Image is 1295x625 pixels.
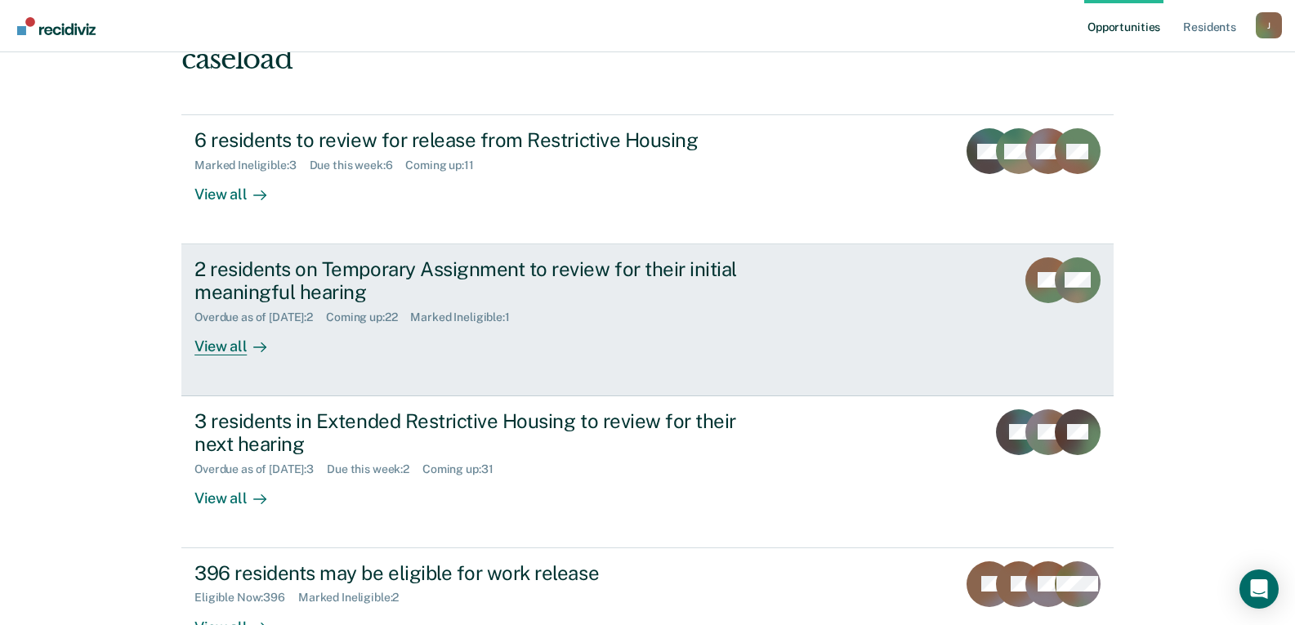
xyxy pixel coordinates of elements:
[1256,12,1282,38] div: J
[1239,569,1279,609] div: Open Intercom Messenger
[194,128,768,152] div: 6 residents to review for release from Restrictive Housing
[310,158,406,172] div: Due this week : 6
[298,591,412,605] div: Marked Ineligible : 2
[181,9,927,76] div: Hi. We’ve found some outstanding items across 1 caseload
[194,409,768,457] div: 3 residents in Extended Restrictive Housing to review for their next hearing
[194,172,286,204] div: View all
[194,591,298,605] div: Eligible Now : 396
[194,158,309,172] div: Marked Ineligible : 3
[1256,12,1282,38] button: Profile dropdown button
[181,244,1114,396] a: 2 residents on Temporary Assignment to review for their initial meaningful hearingOverdue as of [...
[326,310,410,324] div: Coming up : 22
[181,396,1114,548] a: 3 residents in Extended Restrictive Housing to review for their next hearingOverdue as of [DATE]:...
[194,257,768,305] div: 2 residents on Temporary Assignment to review for their initial meaningful hearing
[194,476,286,508] div: View all
[422,462,506,476] div: Coming up : 31
[194,324,286,356] div: View all
[181,114,1114,243] a: 6 residents to review for release from Restrictive HousingMarked Ineligible:3Due this week:6Comin...
[410,310,522,324] div: Marked Ineligible : 1
[194,310,326,324] div: Overdue as of [DATE] : 2
[194,561,768,585] div: 396 residents may be eligible for work release
[194,462,327,476] div: Overdue as of [DATE] : 3
[327,462,422,476] div: Due this week : 2
[17,17,96,35] img: Recidiviz
[405,158,486,172] div: Coming up : 11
